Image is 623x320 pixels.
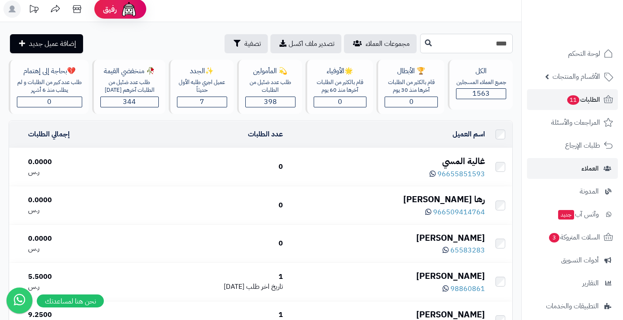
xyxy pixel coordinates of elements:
button: تصفية [225,34,268,53]
div: 0.0000 [28,157,132,167]
span: 966509414764 [433,207,485,217]
span: مجموعات العملاء [366,39,410,49]
a: 💔بحاجة إلى إهتمامطلب عدد كبير من الطلبات و لم يطلب منذ 6 أشهر0 [7,60,90,114]
a: مجموعات العملاء [344,34,417,53]
span: 0 [338,97,342,107]
div: قام بالكثير من الطلبات آخرها منذ 30 يوم [385,78,438,94]
div: ✨الجدد [177,66,227,76]
span: جديد [558,210,574,220]
span: تصفية [244,39,261,49]
div: غالية المسي [290,155,485,168]
span: لوحة التحكم [568,48,600,60]
a: أدوات التسويق [527,250,618,271]
a: 🏆 الأبطالقام بالكثير من الطلبات آخرها منذ 30 يوم0 [375,60,446,114]
a: ✨الجددعميل اجري طلبه الأول حديثاّ7 [167,60,235,114]
div: رها [PERSON_NAME] [290,193,485,206]
div: 0 [139,239,283,249]
div: جميع العملاء المسجلين [456,78,506,87]
span: 3 [549,233,559,242]
span: 98860861 [450,284,485,294]
a: 96655851593 [430,169,485,179]
span: رفيق [103,4,117,14]
a: إضافة عميل جديد [10,34,83,53]
div: ر.س [28,282,132,292]
a: التطبيقات والخدمات [527,296,618,317]
div: الكل [456,66,506,76]
a: اسم العميل [453,129,485,139]
div: 0 [139,200,283,210]
a: إجمالي الطلبات [28,129,70,139]
div: 🏆 الأبطال [385,66,438,76]
div: ر.س [28,167,132,177]
a: تحديثات المنصة [23,0,45,20]
span: الطلبات [566,94,600,106]
div: [DATE] [139,282,283,292]
div: 0.0000 [28,195,132,205]
div: 🌟الأوفياء [314,66,367,76]
span: 344 [123,97,136,107]
a: طلبات الإرجاع [527,135,618,156]
span: الأقسام والمنتجات [552,71,600,83]
span: 96655851593 [437,169,485,179]
a: 966509414764 [425,207,485,217]
span: 7 [200,97,204,107]
a: وآتس آبجديد [527,204,618,225]
span: أدوات التسويق [561,254,599,266]
a: المراجعات والأسئلة [527,112,618,133]
span: إضافة عميل جديد [29,39,76,49]
span: 65583283 [450,245,485,255]
span: طلبات الإرجاع [565,139,600,152]
img: logo-2.png [564,24,615,42]
span: 0 [47,97,51,107]
span: 0 [409,97,414,107]
a: 65583283 [443,245,485,255]
span: وآتس آب [557,208,599,220]
a: لوحة التحكم [527,43,618,64]
div: [PERSON_NAME] [290,232,485,244]
div: 💫 المأمولين [245,66,295,76]
a: العملاء [527,158,618,179]
div: 1 [139,272,283,282]
div: 1 [139,310,283,320]
a: 98860861 [443,284,485,294]
span: 1563 [472,88,490,99]
span: التطبيقات والخدمات [546,300,599,312]
div: 9.2500 [28,310,132,320]
a: المدونة [527,181,618,202]
a: الطلبات11 [527,89,618,110]
a: 🌟الأوفياءقام بالكثير من الطلبات آخرها منذ 60 يوم0 [304,60,375,114]
span: السلات المتروكة [548,231,600,243]
span: التقارير [582,277,599,289]
a: 💫 المأمولينطلب عدد ضئيل من الطلبات398 [235,60,304,114]
span: العملاء [581,162,599,175]
span: 398 [264,97,277,107]
span: المراجعات والأسئلة [551,116,600,129]
span: تصدير ملف اكسل [289,39,334,49]
div: طلب عدد ضئيل من الطلبات آخرهم [DATE] [100,78,159,94]
a: تصدير ملف اكسل [270,34,341,53]
div: 0 [139,162,283,172]
span: 11 [567,95,579,105]
a: الكلجميع العملاء المسجلين1563 [446,60,514,114]
div: قام بالكثير من الطلبات آخرها منذ 60 يوم [314,78,367,94]
div: طلب عدد كبير من الطلبات و لم يطلب منذ 6 أشهر [17,78,82,94]
div: [PERSON_NAME] [290,270,485,282]
a: 🥀 منخفضي القيمةطلب عدد ضئيل من الطلبات آخرهم [DATE]344 [90,60,167,114]
div: 0.0000 [28,234,132,244]
div: ر.س [28,244,132,254]
a: عدد الطلبات [248,129,283,139]
div: طلب عدد ضئيل من الطلبات [245,78,295,94]
a: السلات المتروكة3 [527,227,618,248]
span: المدونة [580,185,599,197]
span: تاريخ اخر طلب [246,281,283,292]
div: ر.س [28,205,132,215]
div: 💔بحاجة إلى إهتمام [17,66,82,76]
img: ai-face.png [120,0,138,18]
div: عميل اجري طلبه الأول حديثاّ [177,78,227,94]
a: التقارير [527,273,618,294]
div: 🥀 منخفضي القيمة [100,66,159,76]
div: 5.5000 [28,272,132,282]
